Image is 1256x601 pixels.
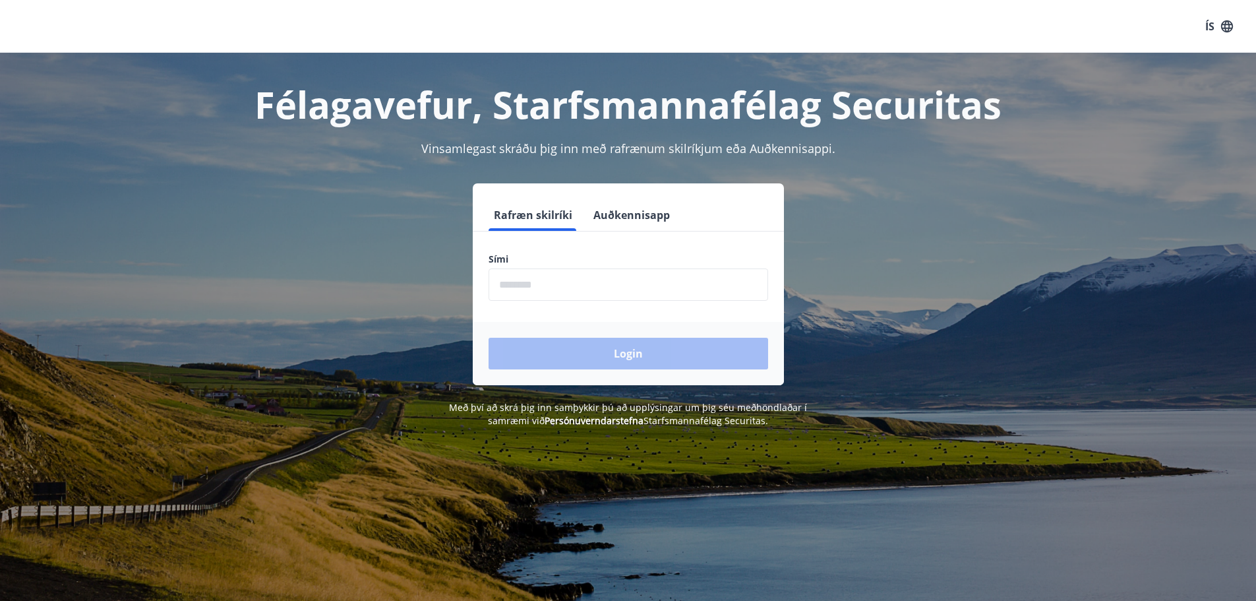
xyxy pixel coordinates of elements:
a: Persónuverndarstefna [545,414,643,427]
span: Vinsamlegast skráðu þig inn með rafrænum skilríkjum eða Auðkennisappi. [421,141,835,156]
button: Rafræn skilríki [489,199,578,231]
h1: Félagavefur, Starfsmannafélag Securitas [169,79,1087,129]
button: Auðkennisapp [588,199,675,231]
label: Sími [489,253,768,266]
span: Með því að skrá þig inn samþykkir þú að upplýsingar um þig séu meðhöndlaðar í samræmi við Starfsm... [449,401,807,427]
button: ÍS [1198,15,1240,38]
